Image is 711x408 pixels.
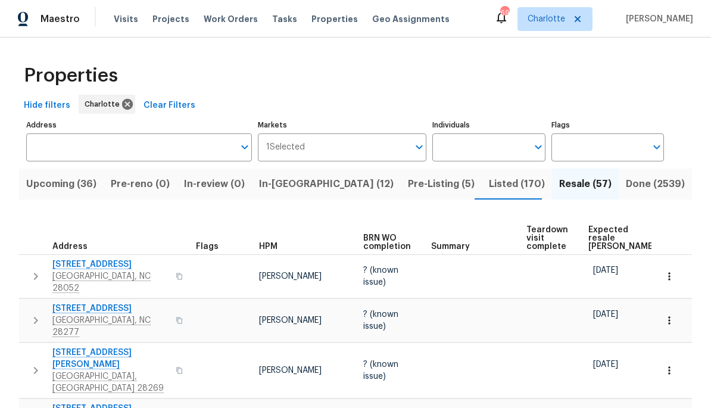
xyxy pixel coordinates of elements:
[196,242,219,251] span: Flags
[432,122,545,129] label: Individuals
[311,13,358,25] span: Properties
[152,13,189,25] span: Projects
[259,242,277,251] span: HPM
[26,176,96,192] span: Upcoming (36)
[24,70,118,82] span: Properties
[372,13,450,25] span: Geo Assignments
[363,310,398,331] span: ? (known issue)
[144,98,195,113] span: Clear Filters
[79,95,135,114] div: Charlotte
[593,266,618,275] span: [DATE]
[626,176,685,192] span: Done (2539)
[500,7,509,19] div: 69
[593,360,618,369] span: [DATE]
[588,226,656,251] span: Expected resale [PERSON_NAME]
[19,95,75,117] button: Hide filters
[530,139,547,155] button: Open
[259,272,322,281] span: [PERSON_NAME]
[363,360,398,381] span: ? (known issue)
[266,142,305,152] span: 1 Selected
[258,122,427,129] label: Markets
[528,13,565,25] span: Charlotte
[259,176,394,192] span: In-[GEOGRAPHIC_DATA] (12)
[111,176,170,192] span: Pre-reno (0)
[593,310,618,319] span: [DATE]
[272,15,297,23] span: Tasks
[40,13,80,25] span: Maestro
[139,95,200,117] button: Clear Filters
[26,122,252,129] label: Address
[431,242,470,251] span: Summary
[551,122,664,129] label: Flags
[411,139,428,155] button: Open
[363,266,398,286] span: ? (known issue)
[259,316,322,325] span: [PERSON_NAME]
[114,13,138,25] span: Visits
[236,139,253,155] button: Open
[621,13,693,25] span: [PERSON_NAME]
[408,176,475,192] span: Pre-Listing (5)
[363,234,411,251] span: BRN WO completion
[204,13,258,25] span: Work Orders
[24,98,70,113] span: Hide filters
[489,176,545,192] span: Listed (170)
[52,242,88,251] span: Address
[559,176,612,192] span: Resale (57)
[526,226,568,251] span: Teardown visit complete
[85,98,124,110] span: Charlotte
[184,176,245,192] span: In-review (0)
[648,139,665,155] button: Open
[259,366,322,375] span: [PERSON_NAME]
